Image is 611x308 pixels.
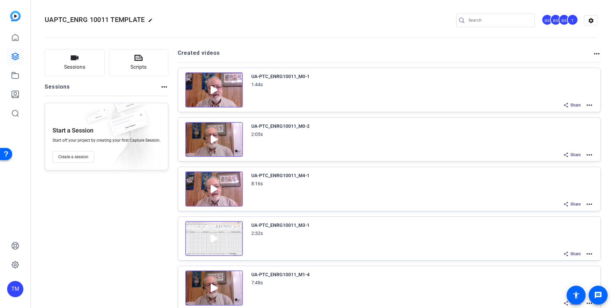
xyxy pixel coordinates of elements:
[251,270,310,279] div: UA-PTC_ENRG10011_M1-4
[584,16,598,26] mat-icon: settings
[593,50,601,58] mat-icon: more_horiz
[148,18,156,26] mat-icon: edit
[570,202,581,207] span: Share
[185,122,243,157] img: Creator Project Thumbnail
[99,101,165,173] img: embarkstudio-empty-session.png
[109,49,169,76] button: Scripts
[559,14,570,26] ngx-avatar: Brandon Simmons
[570,102,581,108] span: Share
[45,49,105,76] button: Sessions
[585,101,593,109] mat-icon: more_horiz
[570,251,581,257] span: Share
[251,180,263,188] div: 8:16s
[52,138,161,143] span: Start off your project by creating your first Capture Session.
[185,171,243,207] img: Creator Project Thumbnail
[178,49,593,62] h2: Created videos
[45,16,145,24] span: UAPTC_ENRG 10011 TEMPLATE
[542,14,553,26] ngx-avatar: Bradley Spinsby
[251,130,263,138] div: 2:05s
[52,151,94,163] button: Create a session
[542,14,553,25] div: BS
[559,14,570,25] div: BS
[550,14,562,26] ngx-avatar: Brian Sly
[185,270,243,306] img: Creator Project Thumbnail
[103,110,154,143] img: fake-session.png
[572,291,580,299] mat-icon: accessibility
[185,221,243,256] img: Creator Project Thumbnail
[7,281,23,297] div: TM
[160,83,168,91] mat-icon: more_horiz
[45,83,70,96] h2: Sessions
[110,93,147,118] img: fake-session.png
[251,171,310,180] div: UA-PTC_ENRG10011_M4-1
[594,291,602,299] mat-icon: message
[567,14,578,25] div: T
[585,200,593,208] mat-icon: more_horiz
[10,11,21,21] img: blue-gradient.svg
[468,16,529,24] input: Search
[585,250,593,258] mat-icon: more_horiz
[64,63,85,71] span: Sessions
[251,122,310,130] div: UA-PTC_ENRG10011_M0-2
[58,154,88,160] span: Create a session
[251,221,310,229] div: UA-PTC_ENRG10011_M3-1
[550,14,561,25] div: BS
[567,14,579,26] ngx-avatar: Tim Marietta
[251,279,263,287] div: 7:48s
[82,107,113,127] img: fake-session.png
[251,80,263,89] div: 1:44s
[585,151,593,159] mat-icon: more_horiz
[52,126,93,135] p: Start a Session
[130,63,147,71] span: Scripts
[185,72,243,108] img: Creator Project Thumbnail
[251,72,310,80] div: UA-PTC_ENRG10011_M0-1
[570,152,581,158] span: Share
[251,229,263,237] div: 2:32s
